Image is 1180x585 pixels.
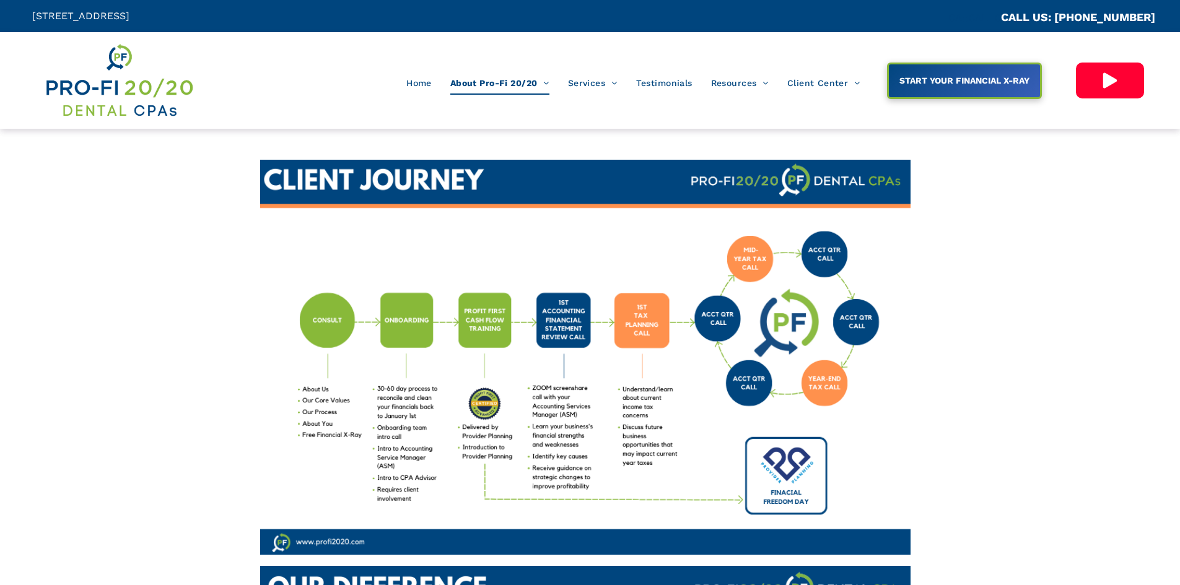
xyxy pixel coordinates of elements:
a: Services [559,71,627,95]
span: [STREET_ADDRESS] [32,10,129,22]
span: START YOUR FINANCIAL X-RAY [895,69,1034,92]
span: CA::CALLC [948,12,1001,24]
a: START YOUR FINANCIAL X-RAY [887,63,1042,99]
img: Get Dental CPA Consulting, Bookkeeping, & Bank Loans [44,41,194,119]
a: CALL US: [PHONE_NUMBER] [1001,11,1155,24]
a: Client Center [778,71,870,95]
a: Home [397,71,441,95]
img: Grow Your Dental Business with Our Dental CPA Consulting Services [260,160,911,554]
a: Resources [702,71,778,95]
a: Testimonials [627,71,702,95]
a: About Pro-Fi 20/20 [441,71,559,95]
